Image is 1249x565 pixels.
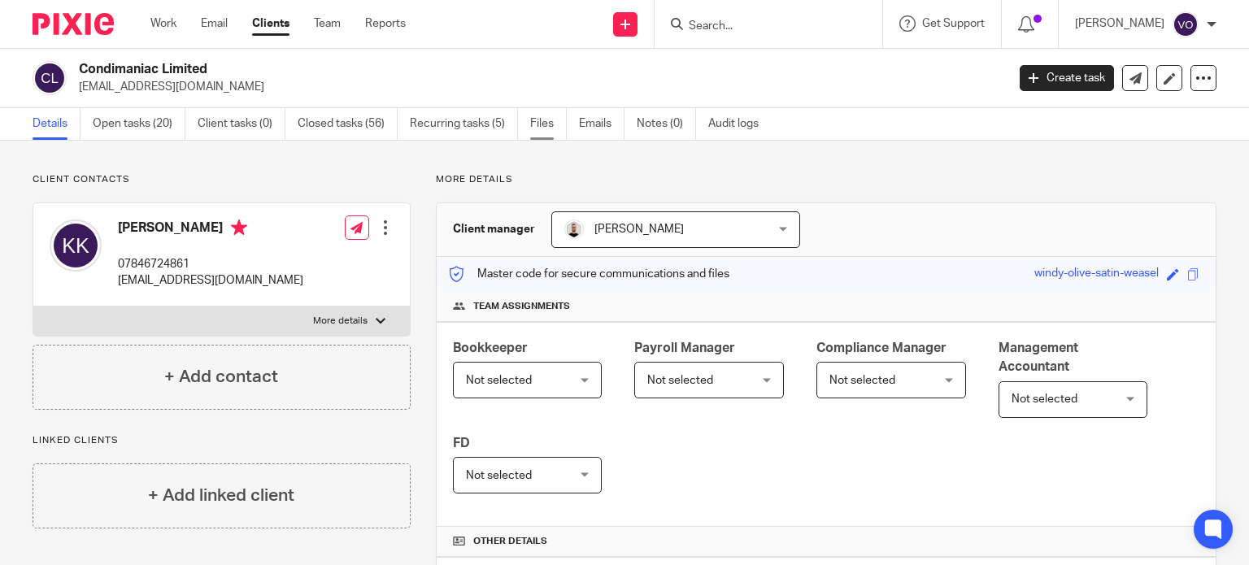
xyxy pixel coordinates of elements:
[410,108,518,140] a: Recurring tasks (5)
[50,219,102,272] img: svg%3E
[365,15,406,32] a: Reports
[33,61,67,95] img: svg%3E
[252,15,289,32] a: Clients
[164,364,278,389] h4: + Add contact
[466,470,532,481] span: Not selected
[816,341,947,354] span: Compliance Manager
[1012,393,1077,405] span: Not selected
[473,300,570,313] span: Team assignments
[93,108,185,140] a: Open tasks (20)
[1075,15,1164,32] p: [PERSON_NAME]
[637,108,696,140] a: Notes (0)
[708,108,771,140] a: Audit logs
[231,219,247,236] i: Primary
[922,18,985,29] span: Get Support
[466,375,532,386] span: Not selected
[634,341,735,354] span: Payroll Manager
[148,483,294,508] h4: + Add linked client
[33,173,411,186] p: Client contacts
[79,79,995,95] p: [EMAIL_ADDRESS][DOMAIN_NAME]
[453,341,528,354] span: Bookkeeper
[298,108,398,140] a: Closed tasks (56)
[201,15,228,32] a: Email
[118,219,303,240] h4: [PERSON_NAME]
[594,224,684,235] span: [PERSON_NAME]
[150,15,176,32] a: Work
[829,375,895,386] span: Not selected
[313,315,368,328] p: More details
[118,256,303,272] p: 07846724861
[198,108,285,140] a: Client tasks (0)
[449,266,729,282] p: Master code for secure communications and files
[314,15,341,32] a: Team
[647,375,713,386] span: Not selected
[999,341,1078,373] span: Management Accountant
[1173,11,1199,37] img: svg%3E
[453,221,535,237] h3: Client manager
[79,61,812,78] h2: Condimaniac Limited
[473,535,547,548] span: Other details
[1020,65,1114,91] a: Create task
[33,13,114,35] img: Pixie
[33,434,411,447] p: Linked clients
[579,108,624,140] a: Emails
[118,272,303,289] p: [EMAIL_ADDRESS][DOMAIN_NAME]
[687,20,833,34] input: Search
[453,437,470,450] span: FD
[33,108,81,140] a: Details
[436,173,1216,186] p: More details
[564,219,584,239] img: Andy2022.png
[1034,265,1159,284] div: windy-olive-satin-weasel
[530,108,567,140] a: Files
